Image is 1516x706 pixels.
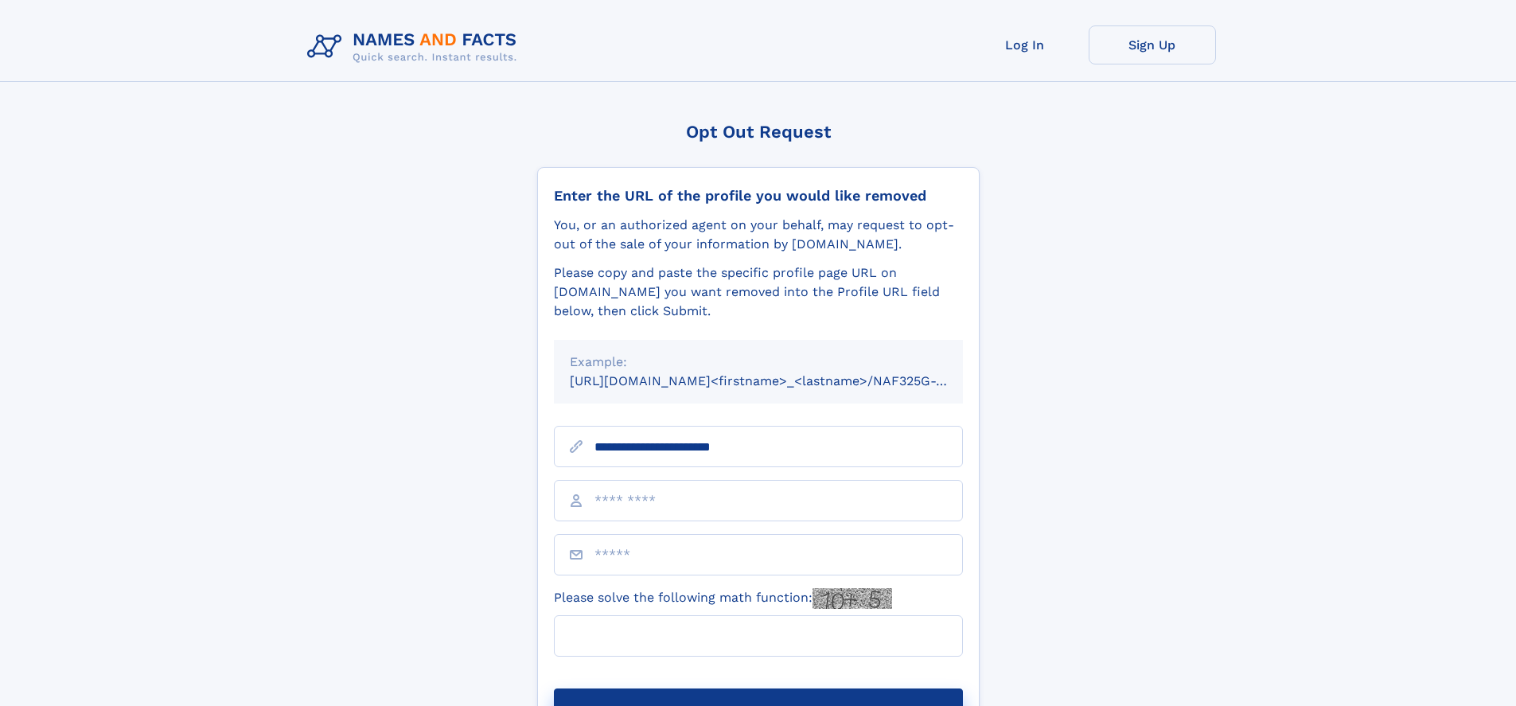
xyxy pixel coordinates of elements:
div: Opt Out Request [537,122,980,142]
img: Logo Names and Facts [301,25,530,68]
div: You, or an authorized agent on your behalf, may request to opt-out of the sale of your informatio... [554,216,963,254]
small: [URL][DOMAIN_NAME]<firstname>_<lastname>/NAF325G-xxxxxxxx [570,373,993,388]
div: Example: [570,353,947,372]
div: Enter the URL of the profile you would like removed [554,187,963,205]
div: Please copy and paste the specific profile page URL on [DOMAIN_NAME] you want removed into the Pr... [554,263,963,321]
a: Log In [961,25,1089,64]
a: Sign Up [1089,25,1216,64]
label: Please solve the following math function: [554,588,892,609]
